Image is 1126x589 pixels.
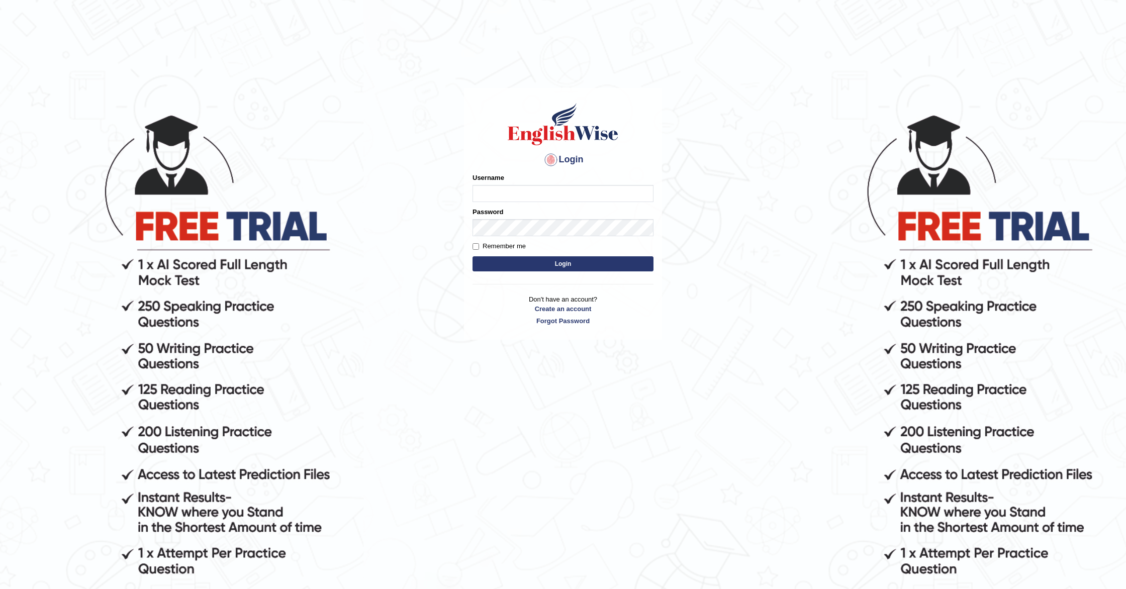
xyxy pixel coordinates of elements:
[473,243,479,250] input: Remember me
[473,294,653,326] p: Don't have an account?
[473,207,503,217] label: Password
[473,173,504,182] label: Username
[473,304,653,314] a: Create an account
[473,152,653,168] h4: Login
[473,241,526,251] label: Remember me
[473,256,653,271] button: Login
[506,102,620,147] img: Logo of English Wise sign in for intelligent practice with AI
[473,316,653,326] a: Forgot Password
